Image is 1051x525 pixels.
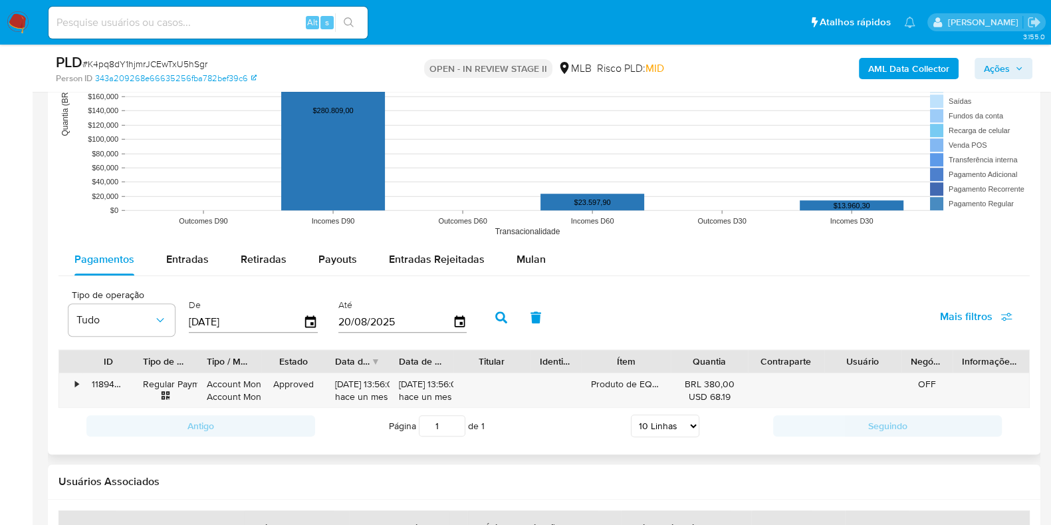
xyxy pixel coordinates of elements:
span: # K4pq8dY1hjmrJCEwTxU5hSgr [82,57,207,71]
b: Person ID [56,73,92,85]
a: Sair [1027,15,1041,29]
span: Alt [307,16,318,29]
div: MLB [558,61,592,76]
input: Pesquise usuários ou casos... [49,14,368,31]
h2: Usuários Associados [58,475,1030,488]
a: 343a209268e66635256fba782bef39c6 [95,73,257,85]
b: PLD [56,51,82,73]
p: OPEN - IN REVIEW STAGE II [424,59,552,78]
b: AML Data Collector [868,58,949,79]
button: Ações [975,58,1032,79]
span: Ações [984,58,1010,79]
span: MID [645,61,664,76]
a: Notificações [904,17,915,28]
span: 3.155.0 [1022,31,1044,42]
span: Atalhos rápidos [820,15,891,29]
span: Risco PLD: [597,61,664,76]
p: danilo.toledo@mercadolivre.com [947,16,1022,29]
button: search-icon [335,13,362,32]
button: AML Data Collector [859,58,959,79]
span: s [325,16,329,29]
